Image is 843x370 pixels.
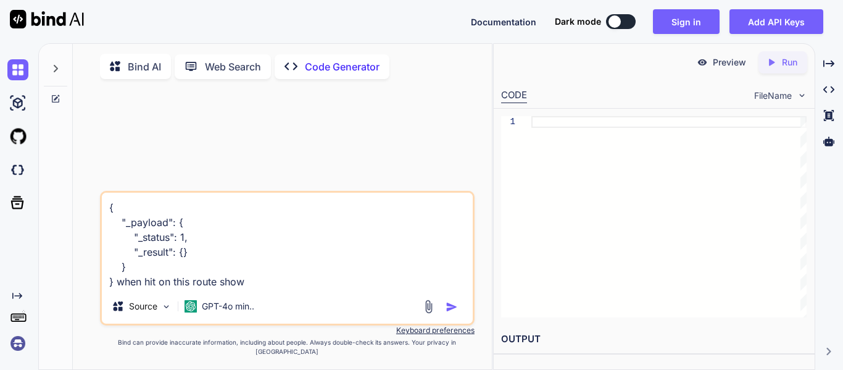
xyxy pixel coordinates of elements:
img: icon [446,301,458,313]
img: darkCloudIdeIcon [7,159,28,180]
p: Source [129,300,157,313]
img: Bind AI [10,10,84,28]
span: Dark mode [555,15,601,28]
img: chat [7,59,28,80]
img: githubLight [7,126,28,147]
span: FileName [754,90,792,102]
img: chevron down [797,90,807,101]
span: Documentation [471,17,536,27]
button: Add API Keys [729,9,823,34]
p: GPT-4o min.. [202,300,254,313]
img: attachment [421,300,436,314]
p: Preview [713,56,746,69]
div: 1 [501,116,515,128]
img: preview [697,57,708,68]
textarea: { "_payload": { "_status": 1, "_result": {} } } when hit on this route show [102,193,473,289]
img: Pick Models [161,301,172,312]
img: signin [7,333,28,354]
p: Run [782,56,797,69]
div: CODE [501,88,527,103]
p: Bind AI [128,59,161,74]
p: Code Generator [305,59,380,74]
button: Sign in [653,9,720,34]
p: Bind can provide inaccurate information, including about people. Always double-check its answers.... [100,338,475,356]
img: ai-studio [7,93,28,114]
button: Documentation [471,15,536,28]
p: Keyboard preferences [100,326,475,335]
p: Web Search [205,59,261,74]
img: GPT-4o mini [185,300,197,313]
h2: OUTPUT [494,325,815,354]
